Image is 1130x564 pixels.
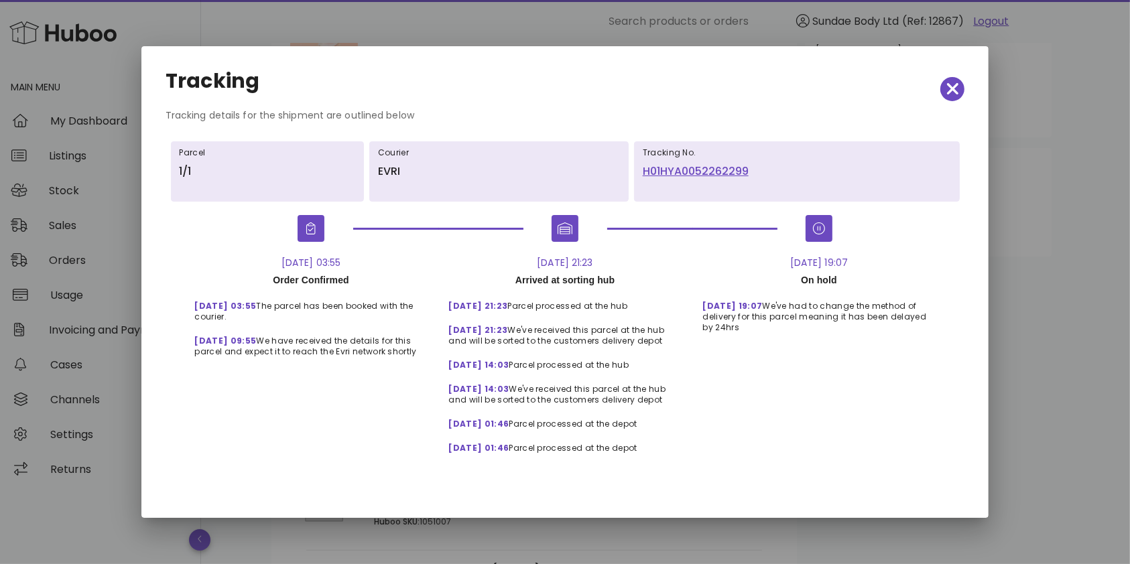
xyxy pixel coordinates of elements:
[184,290,438,325] div: The parcel has been booked with the courier.
[180,163,355,180] p: 1/1
[438,290,692,314] div: Parcel processed at the hub
[438,408,692,432] div: Parcel processed at the depot
[692,270,946,290] div: On hold
[378,147,620,158] h6: Courier
[692,290,946,336] div: We've had to change the method of delivery for this parcel meaning it has been delayed by 24hrs
[184,270,438,290] div: Order Confirmed
[438,270,692,290] div: Arrived at sorting hub
[692,255,946,270] div: [DATE] 19:07
[449,324,508,336] span: [DATE] 21:23
[703,300,763,311] span: [DATE] 19:07
[438,255,692,270] div: [DATE] 21:23
[449,383,509,395] span: [DATE] 14:03
[438,314,692,349] div: We've received this parcel at the hub and will be sorted to the customers delivery depot
[195,335,257,346] span: [DATE] 09:55
[378,163,620,180] p: EVRI
[166,70,260,92] h2: Tracking
[449,418,509,429] span: [DATE] 01:46
[438,373,692,408] div: We've received this parcel at the hub and will be sorted to the customers delivery depot
[180,147,355,158] h6: Parcel
[184,325,438,360] div: We have received the details for this parcel and expect it to reach the Evri network shortly
[643,163,951,180] a: H01HYA0052262299
[438,349,692,373] div: Parcel processed at the hub
[643,147,951,158] h6: Tracking No.
[184,255,438,270] div: [DATE] 03:55
[195,300,257,311] span: [DATE] 03:55
[449,300,508,311] span: [DATE] 21:23
[155,108,976,133] div: Tracking details for the shipment are outlined below
[449,442,509,453] span: [DATE] 01:46
[449,359,509,370] span: [DATE] 14:03
[438,432,692,456] div: Parcel processed at the depot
